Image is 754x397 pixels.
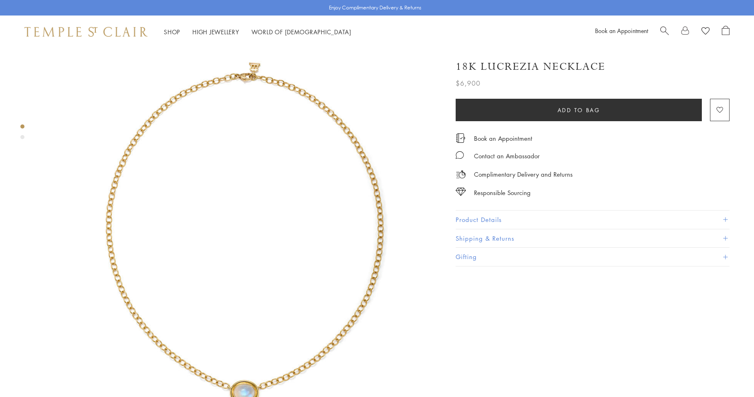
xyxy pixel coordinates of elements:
a: Book an Appointment [474,134,532,143]
button: Shipping & Returns [456,229,730,248]
span: $6,900 [456,78,481,89]
img: icon_sourcing.svg [456,188,466,196]
a: Book an Appointment [595,27,648,35]
p: Complimentary Delivery and Returns [474,169,573,180]
a: Open Shopping Bag [722,26,730,38]
button: Gifting [456,248,730,266]
div: Contact an Ambassador [474,151,540,161]
img: MessageIcon-01_2.svg [456,151,464,159]
p: Enjoy Complimentary Delivery & Returns [329,4,421,12]
button: Add to bag [456,99,702,121]
a: View Wishlist [701,26,710,38]
div: Responsible Sourcing [474,188,531,198]
nav: Main navigation [164,27,351,37]
img: Temple St. Clair [24,27,148,37]
img: icon_appointment.svg [456,133,465,143]
a: ShopShop [164,28,180,36]
div: Product gallery navigation [20,122,24,146]
a: High JewelleryHigh Jewellery [192,28,239,36]
img: icon_delivery.svg [456,169,466,180]
span: Add to bag [558,106,600,115]
a: World of [DEMOGRAPHIC_DATA]World of [DEMOGRAPHIC_DATA] [251,28,351,36]
h1: 18K Lucrezia Necklace [456,60,605,74]
button: Product Details [456,211,730,229]
a: Search [660,26,669,38]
